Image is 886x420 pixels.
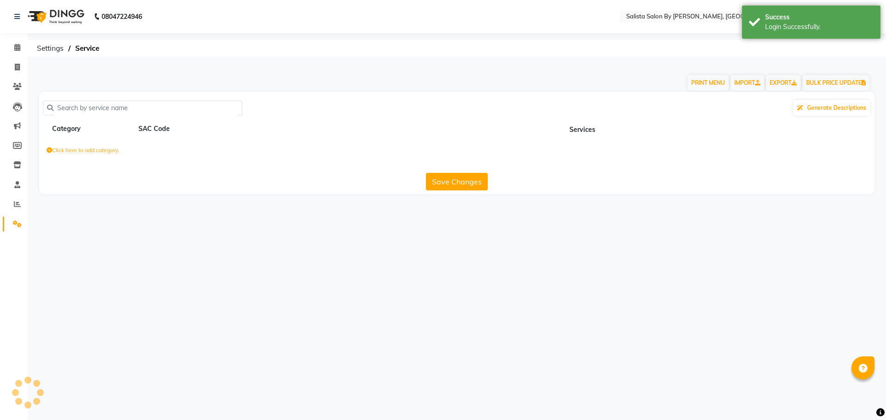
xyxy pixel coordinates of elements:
[802,75,869,91] button: BULK PRICE UPDATE
[32,40,68,57] span: Settings
[765,12,874,22] div: Success
[426,173,488,190] button: Save Changes
[54,101,238,115] input: Search by service name
[24,4,87,30] img: logo
[766,75,801,91] a: EXPORT
[807,104,866,111] span: Generate Descriptions
[290,120,874,138] th: Services
[51,123,134,135] div: Category
[71,40,104,57] span: Service
[138,123,220,135] div: SAC Code
[47,146,120,154] label: Click here to add category.
[102,4,142,30] b: 08047224946
[730,75,764,91] a: IMPORT
[688,75,729,91] button: PRINT MENU
[793,100,870,116] button: Generate Descriptions
[765,22,874,32] div: Login Successfully.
